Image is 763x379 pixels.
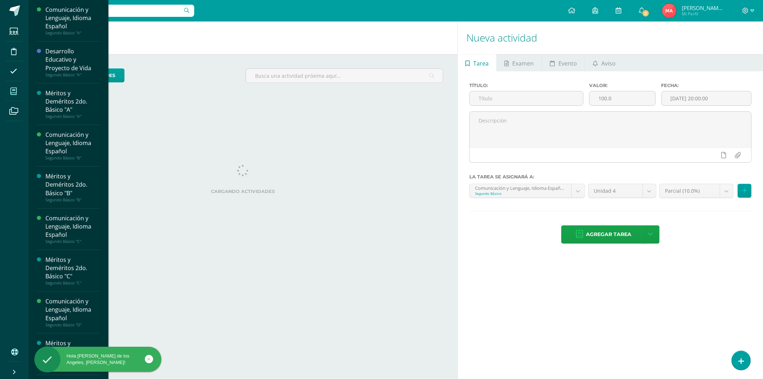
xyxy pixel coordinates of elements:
a: Unidad 4 [588,184,656,198]
a: Parcial (10.0%) [660,184,733,198]
div: Comunicación y Lenguaje, Idioma Español [45,297,100,322]
input: Fecha de entrega [662,91,751,105]
div: Méritos y Deméritos 2do. Básico "C" [45,256,100,280]
label: Valor: [589,83,655,88]
span: Examen [513,55,534,72]
div: Segundo Básico "A" [45,114,100,119]
div: Méritos y Deméritos 2do. Básico "B" [45,172,100,197]
div: Méritos y Deméritos 2do. Básico "A" [45,89,100,114]
span: Tarea [474,55,489,72]
span: [PERSON_NAME] de los Angeles [682,4,725,11]
h1: Actividades [37,21,449,54]
div: Comunicación y Lenguaje, Idioma Español [45,6,100,30]
input: Busca un usuario... [33,5,194,17]
a: Comunicación y Lenguaje, Idioma EspañolSegundo Básico "A" [45,6,100,35]
a: Méritos y Deméritos 2do. Básico "B"Segundo Básico "B" [45,172,100,202]
div: Hola [PERSON_NAME] de los Angeles, [PERSON_NAME]! [34,353,161,366]
img: 09f555c855daf529ee510278f1ca1ec7.png [662,4,676,18]
a: Evento [542,54,585,71]
span: Evento [558,55,577,72]
a: Méritos y Deméritos 2do. Básico "C"Segundo Básico "C" [45,256,100,286]
span: Mi Perfil [682,11,725,17]
input: Título [470,91,583,105]
input: Busca una actividad próxima aquí... [246,69,442,83]
div: Comunicación y Lenguaje, Idioma Español [45,131,100,155]
label: Título: [469,83,583,88]
span: Aviso [601,55,616,72]
input: Puntos máximos [590,91,655,105]
label: Fecha: [661,83,752,88]
div: Comunicación y Lenguaje, Idioma Español [45,214,100,239]
div: Méritos y Deméritos 2do. Básico "D" [45,339,100,364]
label: La tarea se asignará a: [469,174,752,179]
span: Parcial (10.0%) [665,184,714,198]
a: Comunicación y Lenguaje, Idioma Español 'A'Segundo Básico [470,184,585,198]
a: Comunicación y Lenguaje, Idioma EspañolSegundo Básico "C" [45,214,100,244]
div: Segundo Básico "C" [45,280,100,286]
span: 2 [642,9,650,17]
a: Desarrollo Educativo y Proyecto de VidaSegundo Básico "A" [45,47,100,77]
a: Comunicación y Lenguaje, Idioma EspañolSegundo Básico "D" [45,297,100,327]
a: Aviso [585,54,623,71]
div: Segundo Básico "D" [45,322,100,327]
h1: Nueva actividad [466,21,754,54]
div: Segundo Básico [475,191,566,196]
a: Comunicación y Lenguaje, Idioma EspañolSegundo Básico "B" [45,131,100,160]
div: Segundo Básico "B" [45,197,100,202]
a: Tarea [458,54,497,71]
a: Méritos y Deméritos 2do. Básico "D"Segundo Básico "D" [45,339,100,369]
div: Segundo Básico "C" [45,239,100,244]
div: Desarrollo Educativo y Proyecto de Vida [45,47,100,72]
span: Agregar tarea [586,226,631,243]
div: Comunicación y Lenguaje, Idioma Español 'A' [475,184,566,191]
div: Segundo Básico "A" [45,72,100,77]
a: Méritos y Deméritos 2do. Básico "A"Segundo Básico "A" [45,89,100,119]
div: Segundo Básico "A" [45,30,100,35]
label: Cargando actividades [43,189,443,194]
a: Examen [497,54,542,71]
div: Segundo Básico "B" [45,155,100,160]
span: Unidad 4 [594,184,637,198]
